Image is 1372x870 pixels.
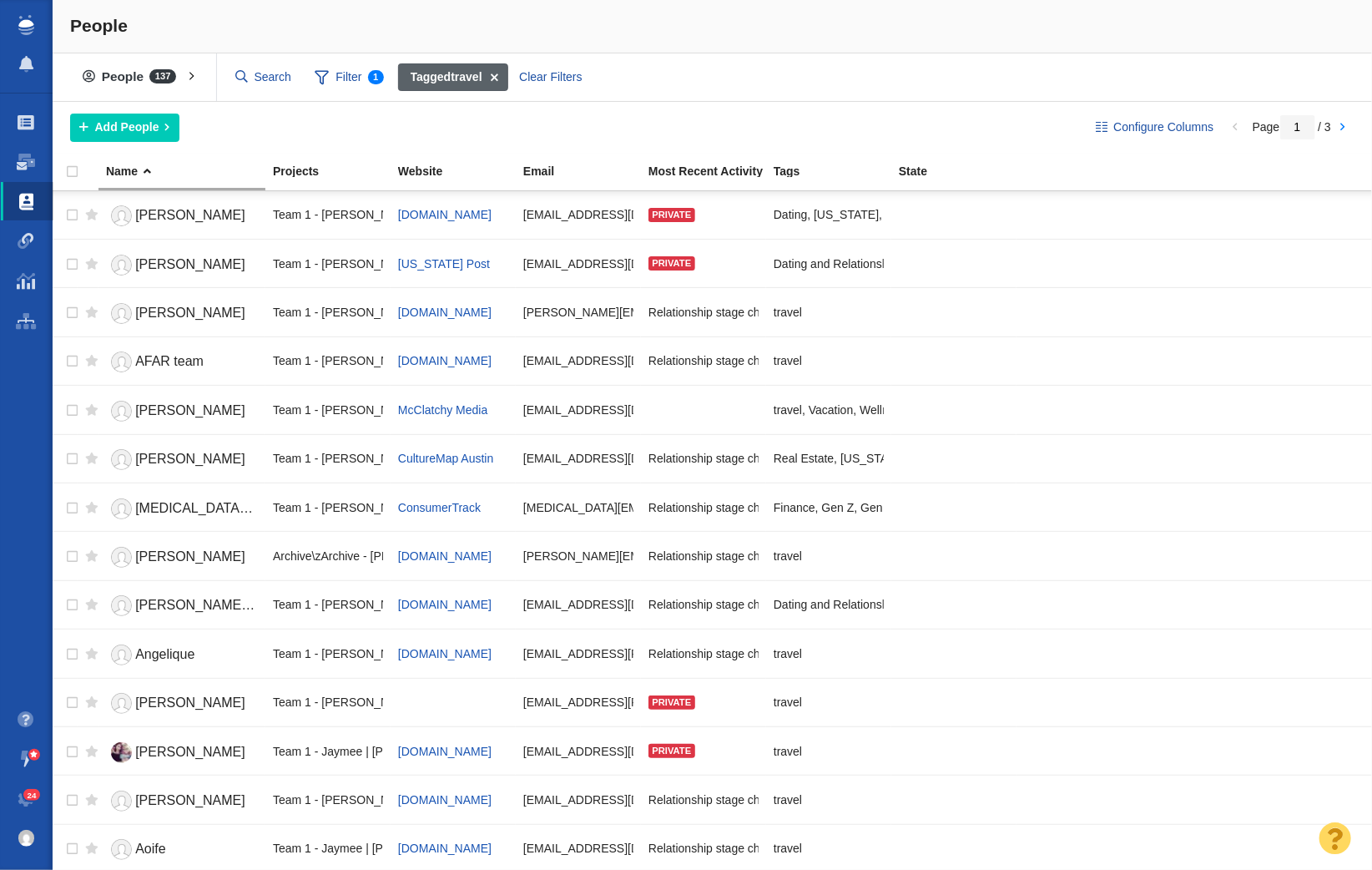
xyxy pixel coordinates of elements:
div: Archive\zArchive - [PERSON_NAME] Clients\Splenda\Splenda - Resource, Team 1 - [PERSON_NAME] | [PE... [273,538,383,574]
a: [DOMAIN_NAME] [398,793,492,807]
a: [DOMAIN_NAME] [398,842,492,855]
span: Relationship stage changed to: Attempting To Reach, 1 Attempt [648,841,976,856]
span: Real Estate, Texas, travel [774,451,941,466]
div: Team 1 - [PERSON_NAME] | [PERSON_NAME] | [PERSON_NAME]\Veracity (FLIP & Canopy)\Full Frame Insura... [273,343,383,379]
a: [DOMAIN_NAME] [398,306,492,319]
div: Team 1 - [PERSON_NAME] | [PERSON_NAME] | [PERSON_NAME]\Veracity (FLIP & Canopy)\Full Frame Insura... [273,294,383,330]
span: [PERSON_NAME] [135,793,245,807]
div: [EMAIL_ADDRESS][PERSON_NAME][DOMAIN_NAME] [523,635,633,671]
a: [PERSON_NAME] [106,445,258,474]
span: Finance, Gen Z, Gen Z Finance, travel [774,500,973,515]
div: [EMAIL_ADDRESS][DOMAIN_NAME] [523,441,633,477]
a: [PERSON_NAME] [106,543,258,572]
a: [PERSON_NAME] [106,397,258,426]
div: Team 1 - [PERSON_NAME] | [PERSON_NAME] | [PERSON_NAME]\Veracity (FLIP & Canopy)\Full Frame Insura... [273,635,383,671]
span: travel [774,305,802,320]
a: CultureMap Austin [398,452,493,465]
span: Relationship stage changed to: Attempting To Reach, 1 Attempt [648,500,976,515]
span: [PERSON_NAME] [135,695,245,710]
a: Tags [774,165,897,180]
button: Add People [70,114,179,142]
div: [EMAIL_ADDRESS][DOMAIN_NAME] [523,343,633,379]
span: Relationship stage changed to: Attempting To Reach, 1 Attempt [648,792,976,807]
span: Relationship stage changed to: Attempting To Reach, 1 Attempt [648,549,976,564]
span: Filter [305,62,393,94]
span: [PERSON_NAME] [135,257,245,271]
div: Team 1 - [PERSON_NAME] | [PERSON_NAME] | [PERSON_NAME]\Veracity (FLIP & Canopy)\Full Frame Insura... [273,441,383,477]
div: [EMAIL_ADDRESS][DOMAIN_NAME] [523,245,633,281]
a: AFAR team [106,347,258,377]
a: McClatchy Media [398,403,487,417]
div: Tags [774,165,897,177]
div: [EMAIL_ADDRESS][DOMAIN_NAME] [523,587,633,623]
div: Private [648,256,695,271]
span: AFAR team [135,354,204,368]
span: Relationship stage changed to: Attempting To Reach, 1 Attempt [648,305,976,320]
div: [EMAIL_ADDRESS][DOMAIN_NAME] [523,197,633,233]
div: Team 1 - [PERSON_NAME] | [PERSON_NAME] | [PERSON_NAME]\Veracity (FLIP & Canopy)\Full Frame Insura... [273,392,383,427]
div: Website [398,165,522,177]
a: [PERSON_NAME] [106,689,258,718]
a: Name [106,165,271,180]
div: Team 1 - [PERSON_NAME] | [PERSON_NAME] | [PERSON_NAME]\Veracity (FLIP & Canopy)\Full Frame Insura... [273,587,383,623]
span: Aoife [135,842,165,856]
span: travel [774,646,802,661]
span: Relationship stage changed to: Attempting To Reach, 1 Attempt [648,646,976,661]
span: [PERSON_NAME] [135,306,245,320]
a: [PERSON_NAME] [106,787,258,816]
div: Team 1 - Jaymee | [PERSON_NAME] | [PERSON_NAME]\Veracity (FLIP & Canopy)\Full Frame Insurance - D... [273,831,383,867]
a: Angelique [106,640,258,670]
div: [EMAIL_ADDRESS][DOMAIN_NAME] [523,831,633,867]
strong: travel [411,68,482,86]
span: Relationship stage changed to: Attempting To Reach, 1 Attempt [648,451,976,466]
span: travel [774,353,802,368]
a: Aoife [106,835,258,864]
div: Team 1 - [PERSON_NAME] | [PERSON_NAME] | [PERSON_NAME]\Veracity (FLIP & Canopy)\Full Frame Insura... [273,685,383,721]
div: Most Recent Activity [648,165,772,177]
a: [PERSON_NAME] [106,201,258,230]
div: [PERSON_NAME][EMAIL_ADDRESS][PERSON_NAME][DOMAIN_NAME] [523,294,633,330]
span: Dating and Relationships, travel, Vacation [774,256,990,271]
span: Angelique [135,647,194,661]
a: [US_STATE] Post [398,257,490,271]
div: Private [648,744,695,758]
button: Configure Columns [1087,114,1223,142]
a: [PERSON_NAME] Court [106,591,258,620]
a: [DOMAIN_NAME] [398,208,492,221]
span: 1 [368,70,385,84]
a: ConsumerTrack [398,501,481,514]
a: [DOMAIN_NAME] [398,549,492,563]
a: State [899,165,1022,180]
a: [DOMAIN_NAME] [398,598,492,611]
div: Team 1 - [PERSON_NAME] | [PERSON_NAME] | [PERSON_NAME]\Veracity (FLIP & Canopy)\Full Frame Insura... [273,781,383,817]
div: State [899,165,1022,177]
span: Relationship stage changed to: Attempting To Reach, 1 Attempt [648,353,976,368]
a: [DOMAIN_NAME] [398,354,492,367]
div: [EMAIL_ADDRESS][DOMAIN_NAME] [523,392,633,427]
div: [EMAIL_ADDRESS][DOMAIN_NAME] [523,781,633,817]
span: Dating and Relationships, travel [774,597,939,612]
span: Relationship stage changed to: Attempting To Reach, 1 Attempt [648,597,976,612]
span: [PERSON_NAME] [135,403,245,417]
input: Search [229,63,299,92]
span: People [70,16,128,35]
div: Team 1 - Jaymee | [PERSON_NAME] | [PERSON_NAME]\Veracity (FLIP & Canopy)\Full Frame Insurance - D... [273,733,383,769]
span: [PERSON_NAME] Court [135,598,281,612]
div: Projects [273,165,396,177]
a: [PERSON_NAME] [106,299,258,328]
span: Page / 3 [1253,120,1331,134]
span: [PERSON_NAME] [135,208,245,222]
div: [PERSON_NAME][EMAIL_ADDRESS][PERSON_NAME][DOMAIN_NAME] [523,538,633,574]
b: Tagged [411,70,451,83]
span: [PERSON_NAME] [135,452,245,466]
div: Team 1 - [PERSON_NAME] | [PERSON_NAME] | [PERSON_NAME]\Veracity (FLIP & Canopy)\Full Frame Insura... [273,489,383,525]
div: Team 1 - [PERSON_NAME] | [PERSON_NAME] | [PERSON_NAME]\Veracity (FLIP & Canopy)\Full Frame Insura... [273,197,383,233]
span: [PERSON_NAME] [135,745,245,759]
span: [DOMAIN_NAME] [398,745,492,758]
